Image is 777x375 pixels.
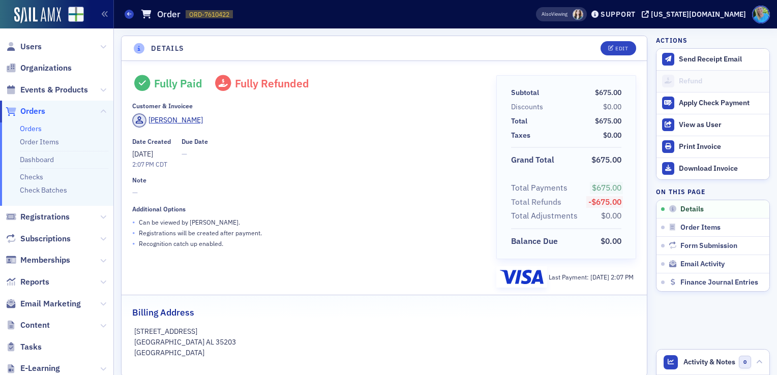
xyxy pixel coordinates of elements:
span: Grand Total [511,154,558,166]
div: Due Date [182,138,208,145]
div: Apply Check Payment [679,99,764,108]
div: Last Payment: [549,272,634,282]
span: CDT [154,160,167,168]
a: Order Items [20,137,59,146]
span: Email Marketing [20,298,81,309]
a: Orders [6,106,45,117]
a: View Homepage [61,7,84,24]
span: Events & Products [20,84,88,96]
span: Discounts [511,102,547,112]
div: Print Invoice [679,142,764,151]
button: View as User [656,114,769,136]
a: Memberships [6,255,70,266]
div: Note [132,176,146,184]
span: Total [511,116,531,127]
span: Viewing [542,11,567,18]
p: Registrations will be created after payment. [139,228,262,237]
span: $0.00 [601,210,621,221]
span: Order Items [680,223,721,232]
a: Orders [20,124,42,133]
span: — [182,149,208,160]
span: $0.00 [603,131,621,140]
span: Activity & Notes [683,357,735,367]
span: $675.00 [592,182,621,193]
div: Total Payments [511,182,567,194]
span: Tasks [20,341,42,353]
p: [GEOGRAPHIC_DATA] AL 35203 [134,337,635,348]
h1: Order [157,8,181,20]
span: $675.00 [595,116,621,126]
button: [US_STATE][DOMAIN_NAME] [642,11,750,18]
span: $675.00 [595,88,621,97]
div: [PERSON_NAME] [148,115,203,126]
button: Send Receipt Email [656,49,769,70]
div: Refund [679,77,764,86]
p: [GEOGRAPHIC_DATA] [134,348,635,358]
span: Subscriptions [20,233,71,244]
h4: On this page [656,187,770,196]
span: ORD-7610422 [189,10,229,19]
span: Organizations [20,63,72,74]
h2: Billing Address [132,306,194,319]
span: Subtotal [511,87,543,98]
span: Form Submission [680,241,737,251]
span: • [132,238,135,249]
a: Dashboard [20,155,54,164]
span: Email Activity [680,260,725,269]
img: visa [500,270,544,284]
span: Total Adjustments [511,210,581,222]
span: Orders [20,106,45,117]
span: Total Refunds [511,196,565,208]
a: Events & Products [6,84,88,96]
span: Registrations [20,211,70,223]
span: [DATE] [590,273,611,281]
span: Sarah Lowery [573,9,583,20]
span: • [132,228,135,238]
div: Taxes [511,130,530,141]
p: Recognition catch up enabled. [139,239,223,248]
a: [PERSON_NAME] [132,113,203,128]
a: E-Learning [6,363,60,374]
h4: Details [151,43,185,54]
span: E-Learning [20,363,60,374]
span: Finance Journal Entries [680,278,758,287]
a: Registrations [6,211,70,223]
span: Taxes [511,130,534,141]
div: Fully Paid [154,77,202,90]
span: -$675.00 [588,197,621,207]
div: Send Receipt Email [679,55,764,64]
button: Apply Check Payment [656,92,769,114]
div: Balance Due [511,235,558,247]
a: Checks [20,172,43,181]
span: • [132,217,135,228]
p: Can be viewed by [PERSON_NAME] . [139,217,240,227]
a: Content [6,320,50,331]
a: Email Marketing [6,298,81,309]
span: 0 [739,356,752,368]
span: Total Payments [511,182,571,194]
div: Discounts [511,102,543,112]
a: Reports [6,276,49,288]
div: Also [542,11,551,17]
img: SailAMX [14,7,61,23]
div: Date Created [132,138,171,145]
span: — [132,188,482,198]
div: Grand Total [511,154,554,166]
div: [US_STATE][DOMAIN_NAME] [651,10,746,19]
span: 2:07 PM [611,273,634,281]
div: Download Invoice [679,164,764,173]
a: Organizations [6,63,72,74]
a: Users [6,41,42,52]
span: Content [20,320,50,331]
span: [DATE] [132,149,153,159]
span: Details [680,205,704,214]
div: Edit [615,46,628,51]
button: Edit [601,41,636,55]
p: [STREET_ADDRESS] [134,326,635,337]
a: Check Batches [20,185,67,195]
a: Tasks [6,341,42,353]
img: SailAMX [68,7,84,22]
span: $0.00 [603,102,621,111]
a: Subscriptions [6,233,71,244]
